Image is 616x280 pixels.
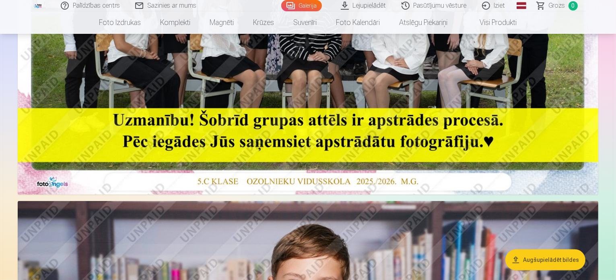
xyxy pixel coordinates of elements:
a: Visi produkti [457,11,527,34]
button: Augšupielādēt bildes [505,249,585,270]
a: Suvenīri [284,11,327,34]
a: Atslēgu piekariņi [390,11,457,34]
a: Foto izdrukas [90,11,151,34]
a: Komplekti [151,11,200,34]
a: Foto kalendāri [327,11,390,34]
span: 0 [569,1,578,10]
a: Krūzes [244,11,284,34]
img: /fa1 [34,3,43,8]
a: Magnēti [200,11,244,34]
span: Grozs [549,1,565,10]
